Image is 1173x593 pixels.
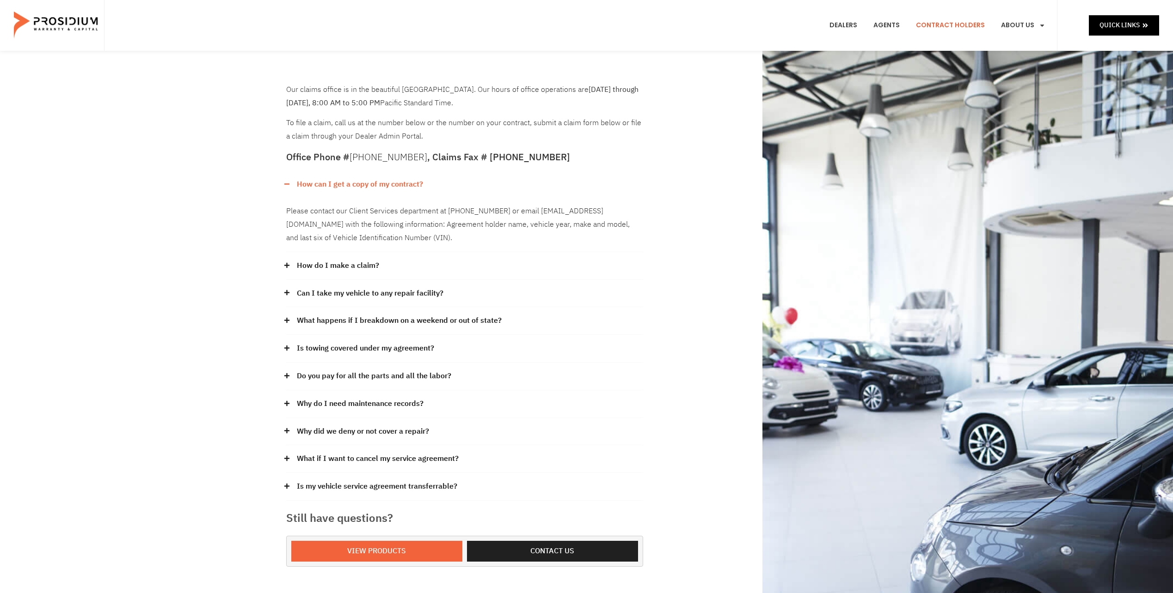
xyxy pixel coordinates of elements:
a: Contract Holders [909,8,992,42]
a: Why did we deny or not cover a repair? [297,425,429,438]
div: Do you pay for all the parts and all the labor? [286,363,643,390]
span: View Products [347,545,406,558]
a: View Products [291,541,462,562]
a: Quick Links [1089,15,1159,35]
a: [PHONE_NUMBER] [350,150,427,164]
a: About Us [994,8,1052,42]
div: To file a claim, call us at the number below or the number on your contract, submit a claim form ... [286,83,643,143]
a: Agents [866,8,907,42]
a: How do I make a claim? [297,259,379,272]
a: What happens if I breakdown on a weekend or out of state? [297,314,502,327]
h3: Still have questions? [286,510,643,526]
div: Why do I need maintenance records? [286,390,643,418]
a: Contact us [467,541,638,562]
div: How can I get a copy of my contract? [286,171,643,198]
a: Do you pay for all the parts and all the labor? [297,369,451,383]
a: Is my vehicle service agreement transferrable? [297,480,457,493]
a: Is towing covered under my agreement? [297,342,434,355]
a: Why do I need maintenance records? [297,397,424,411]
a: What if I want to cancel my service agreement? [297,452,459,466]
div: How can I get a copy of my contract? [286,198,643,252]
div: What if I want to cancel my service agreement? [286,445,643,473]
b: [DATE] through [DATE], 8:00 AM to 5:00 PM [286,84,639,109]
a: Dealers [823,8,864,42]
span: Contact us [530,545,574,558]
h5: Office Phone # , Claims Fax # [PHONE_NUMBER] [286,152,643,162]
div: Is towing covered under my agreement? [286,335,643,363]
a: Can I take my vehicle to any repair facility? [297,287,443,300]
div: Is my vehicle service agreement transferrable? [286,473,643,501]
div: Why did we deny or not cover a repair? [286,418,643,446]
p: Our claims office is in the beautiful [GEOGRAPHIC_DATA]. Our hours of office operations are Pacif... [286,83,643,110]
div: What happens if I breakdown on a weekend or out of state? [286,307,643,335]
div: How do I make a claim? [286,252,643,280]
div: Can I take my vehicle to any repair facility? [286,280,643,308]
nav: Menu [823,8,1052,42]
span: Quick Links [1099,19,1140,31]
a: How can I get a copy of my contract? [297,178,423,191]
